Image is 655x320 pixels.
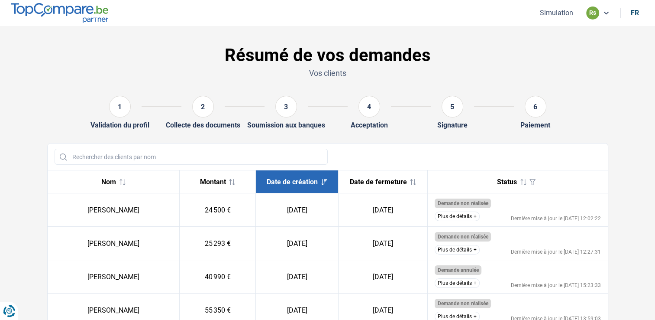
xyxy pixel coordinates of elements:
[525,96,546,118] div: 6
[179,193,255,227] td: 24 500 €
[437,300,488,307] span: Demande non réalisée
[101,178,116,186] span: Nom
[256,193,339,227] td: [DATE]
[247,121,325,129] div: Soumission aux banques
[47,68,608,78] p: Vos clients
[179,227,255,260] td: 25 293 €
[256,227,339,260] td: [DATE]
[179,260,255,294] td: 40 990 €
[437,121,468,129] div: Signature
[166,121,240,129] div: Collecte des documents
[442,96,463,118] div: 5
[55,149,328,165] input: Rechercher des clients par nom
[586,7,599,20] div: rs
[275,96,297,118] div: 3
[631,9,639,17] div: fr
[338,260,427,294] td: [DATE]
[511,249,601,255] div: Dernière mise à jour le [DATE] 12:27:31
[200,178,226,186] span: Montant
[511,216,601,221] div: Dernière mise à jour le [DATE] 12:02:22
[338,193,427,227] td: [DATE]
[47,45,608,66] h1: Résumé de vos demandes
[48,227,180,260] td: [PERSON_NAME]
[338,227,427,260] td: [DATE]
[497,178,517,186] span: Status
[435,278,480,288] button: Plus de détails
[256,260,339,294] td: [DATE]
[520,121,550,129] div: Paiement
[537,8,576,17] button: Simulation
[48,193,180,227] td: [PERSON_NAME]
[349,178,407,186] span: Date de fermeture
[351,121,388,129] div: Acceptation
[267,178,318,186] span: Date de création
[437,234,488,240] span: Demande non réalisée
[437,267,478,273] span: Demande annulée
[109,96,131,118] div: 1
[435,212,480,221] button: Plus de détails
[437,200,488,206] span: Demande non réalisée
[11,3,108,23] img: TopCompare.be
[48,260,180,294] td: [PERSON_NAME]
[435,245,480,255] button: Plus de détails
[358,96,380,118] div: 4
[511,283,601,288] div: Dernière mise à jour le [DATE] 15:23:33
[192,96,214,118] div: 2
[90,121,149,129] div: Validation du profil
